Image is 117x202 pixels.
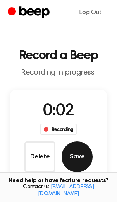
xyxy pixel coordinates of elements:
a: Beep [8,5,52,20]
p: Recording in progress. [6,68,111,78]
h1: Record a Beep [6,49,111,62]
button: Save Audio Record [62,141,93,172]
div: Recording [40,124,77,135]
a: [EMAIL_ADDRESS][DOMAIN_NAME] [38,184,94,197]
span: Contact us [5,184,112,197]
span: 0:02 [43,103,74,119]
button: Delete Audio Record [24,141,55,172]
a: Log Out [72,3,109,22]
